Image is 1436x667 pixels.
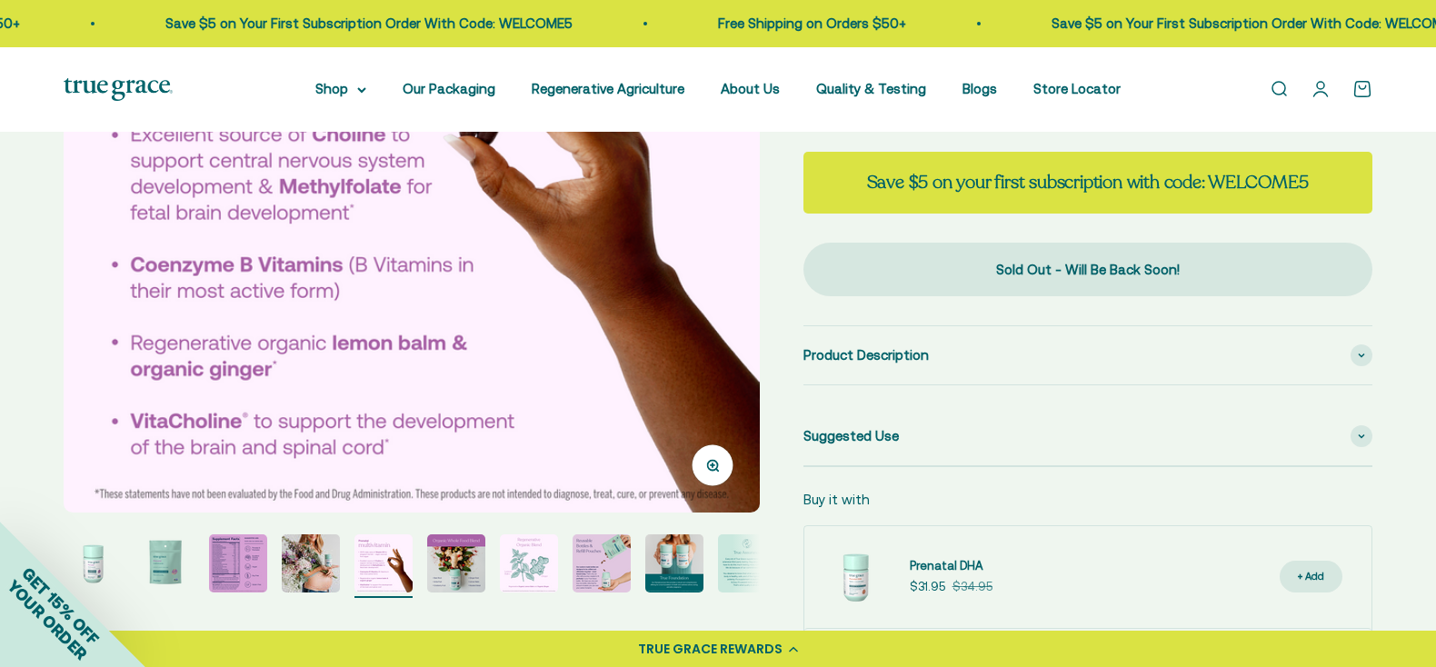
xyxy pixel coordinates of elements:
[803,344,929,366] span: Product Description
[18,563,103,648] span: GET 15% OFF
[910,557,992,576] a: Prenatal DHA
[803,407,1372,465] summary: Suggested Use
[136,534,194,592] img: Daily Multivitamin to Support a Healthy Mom & Baby* - For women during pre-conception, pregnancy,...
[819,541,892,613] img: Prenatal DHA for Brain & Eye Development* For women during pre-conception, pregnancy, and lactati...
[500,534,558,598] button: Go to item 7
[1033,81,1121,96] a: Store Locator
[282,534,340,592] img: True Grace Prenatal Multivitamin provides an organic whole food blend that includes organic beet ...
[718,534,776,598] button: Go to item 10
[645,534,703,592] img: Our Prenatal product line provides a robust and comprehensive offering for a true foundation of h...
[354,534,413,592] img: - 200% daily value of Vitamin D3 for pregnant women - vegan sourced from algae - Excellent source...
[718,534,776,592] img: Every lot of True Grace supplements undergoes extensive third-party testing. Regulation says we d...
[910,578,945,597] sale-price: $31.95
[716,15,904,31] a: Free Shipping on Orders $50+
[403,81,495,96] a: Our Packaging
[573,534,631,598] button: Go to item 8
[532,81,684,96] a: Regenerative Agriculture
[164,13,571,35] p: Save $5 on Your First Subscription Order With Code: WELCOME5
[840,259,1336,281] div: Sold Out - Will Be Back Soon!
[867,170,1309,194] strong: Save $5 on your first subscription with code: WELCOME5
[638,640,783,659] div: TRUE GRACE REWARDS
[282,534,340,598] button: Go to item 4
[315,78,366,100] summary: Shop
[816,81,926,96] a: Quality & Testing
[1298,568,1324,585] div: + Add
[500,534,558,592] img: Lemon Balm Ginger Regenerative Organic Lemon Balm and Organic Ginger.
[427,534,485,592] img: - Beet Root - Amla Fruit - Cranberry Fruit - Ginger Root - Lemon Balm - Mustard Seed
[354,534,413,598] button: Go to item 5
[910,559,983,572] span: Prenatal DHA
[209,534,267,592] img: Prenatal & Postnatal Excellent Choline Source Vegan Soy Free Gluten Free
[803,326,1372,384] summary: Product Description
[803,489,870,511] p: Buy it with
[427,534,485,598] button: Go to item 6
[952,578,992,597] compare-at-price: $34.95
[136,534,194,598] button: Go to item 2
[1280,561,1342,592] button: + Add
[645,534,703,598] button: Go to item 9
[803,243,1372,295] button: Sold Out - Will Be Back Soon!
[209,534,267,598] button: Go to item 3
[962,81,997,96] a: Blogs
[573,534,631,592] img: Our custom-made bottles are designed to be refilled and ultimately recycled - never tossed away. ...
[4,576,91,663] span: YOUR ORDER
[803,425,899,447] span: Suggested Use
[721,81,780,96] a: About Us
